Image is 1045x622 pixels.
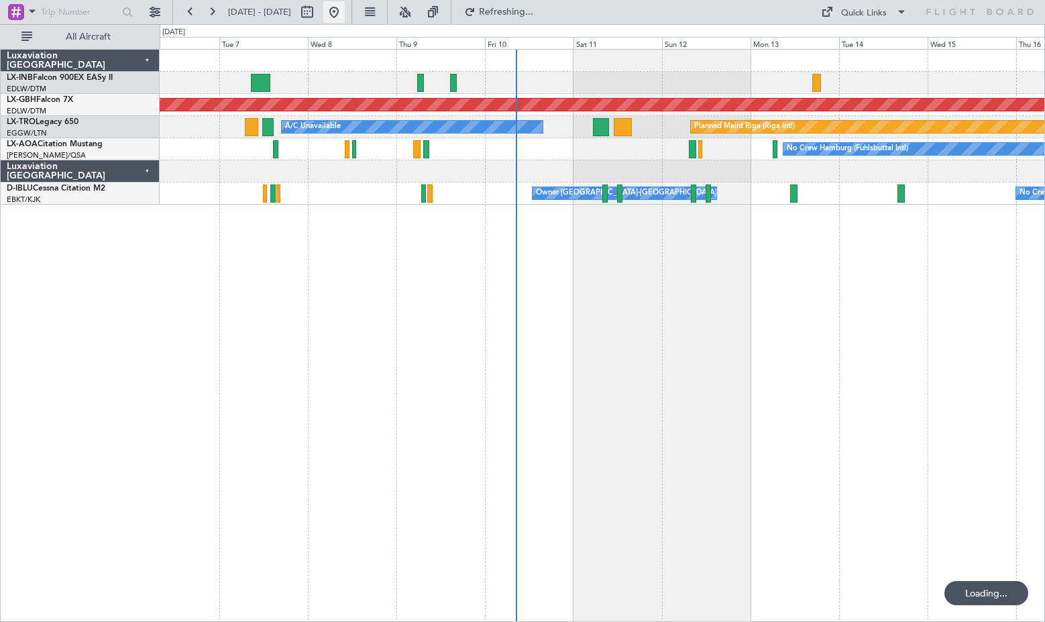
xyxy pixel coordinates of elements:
[131,37,219,49] div: Mon 6
[7,140,103,148] a: LX-AOACitation Mustang
[478,7,535,17] span: Refreshing...
[694,117,795,137] div: Planned Maint Riga (Riga Intl)
[7,185,105,193] a: D-IBLUCessna Citation M2
[7,96,73,104] a: LX-GBHFalcon 7X
[536,183,717,203] div: Owner [GEOGRAPHIC_DATA]-[GEOGRAPHIC_DATA]
[7,118,78,126] a: LX-TROLegacy 650
[162,27,185,38] div: [DATE]
[814,1,914,23] button: Quick Links
[35,32,142,42] span: All Aircraft
[7,185,33,193] span: D-IBLU
[41,2,118,22] input: Trip Number
[219,37,308,49] div: Tue 7
[7,118,36,126] span: LX-TRO
[458,1,539,23] button: Refreshing...
[7,128,47,138] a: EGGW/LTN
[7,84,46,94] a: EDLW/DTM
[7,195,40,205] a: EBKT/KJK
[944,581,1028,605] div: Loading...
[485,37,573,49] div: Fri 10
[7,106,46,116] a: EDLW/DTM
[573,37,662,49] div: Sat 11
[7,140,38,148] span: LX-AOA
[7,74,113,82] a: LX-INBFalcon 900EX EASy II
[7,96,36,104] span: LX-GBH
[751,37,839,49] div: Mon 13
[787,139,908,159] div: No Crew Hamburg (Fuhlsbuttel Intl)
[308,37,396,49] div: Wed 8
[841,7,887,20] div: Quick Links
[228,6,291,18] span: [DATE] - [DATE]
[15,26,146,48] button: All Aircraft
[285,117,341,137] div: A/C Unavailable
[7,74,33,82] span: LX-INB
[7,150,86,160] a: [PERSON_NAME]/QSA
[839,37,928,49] div: Tue 14
[662,37,751,49] div: Sun 12
[928,37,1016,49] div: Wed 15
[396,37,485,49] div: Thu 9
